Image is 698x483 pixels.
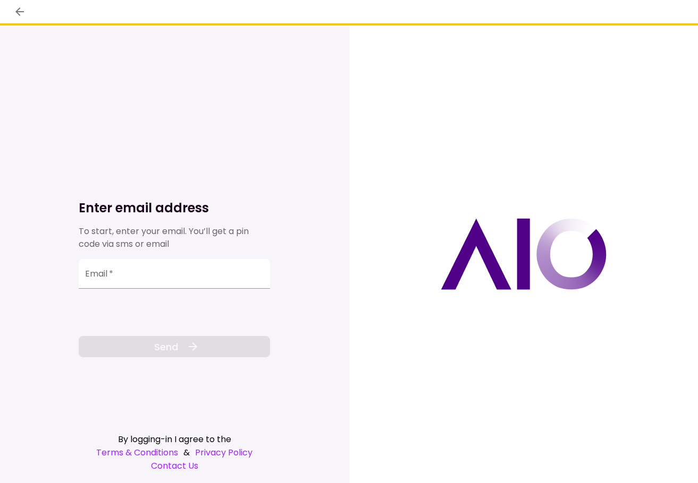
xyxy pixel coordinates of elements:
[79,433,270,446] div: By logging-in I agree to the
[79,446,270,459] div: &
[154,340,178,354] span: Send
[79,336,270,357] button: Send
[79,459,270,472] a: Contact Us
[11,3,29,21] button: back
[79,200,270,217] h1: Enter email address
[79,225,270,251] div: To start, enter your email. You’ll get a pin code via sms or email
[96,446,178,459] a: Terms & Conditions
[195,446,253,459] a: Privacy Policy
[441,218,607,290] img: AIO logo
